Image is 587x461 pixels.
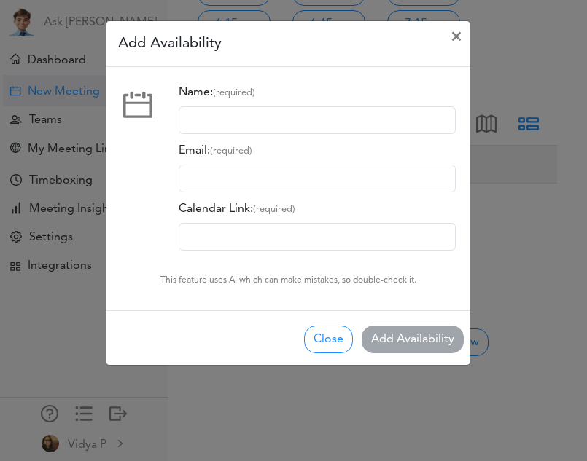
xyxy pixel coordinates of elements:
label: Email: [179,137,252,165]
small: (required) [210,146,252,156]
button: Close [439,17,474,58]
small: (required) [253,205,295,214]
input: Member's Name [179,106,456,134]
label: Calendar Link: [179,195,295,223]
input: Member's email [179,165,456,192]
small: (required) [213,88,255,98]
label: Name: [179,79,255,106]
span: × [451,28,462,46]
p: This feature uses AI which can make mistakes, so double-check it. [160,274,416,287]
button: Close [304,326,353,353]
button: Add Availability [362,326,464,353]
h5: Add Availability [118,33,222,55]
input: Calendar Link [179,223,456,251]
